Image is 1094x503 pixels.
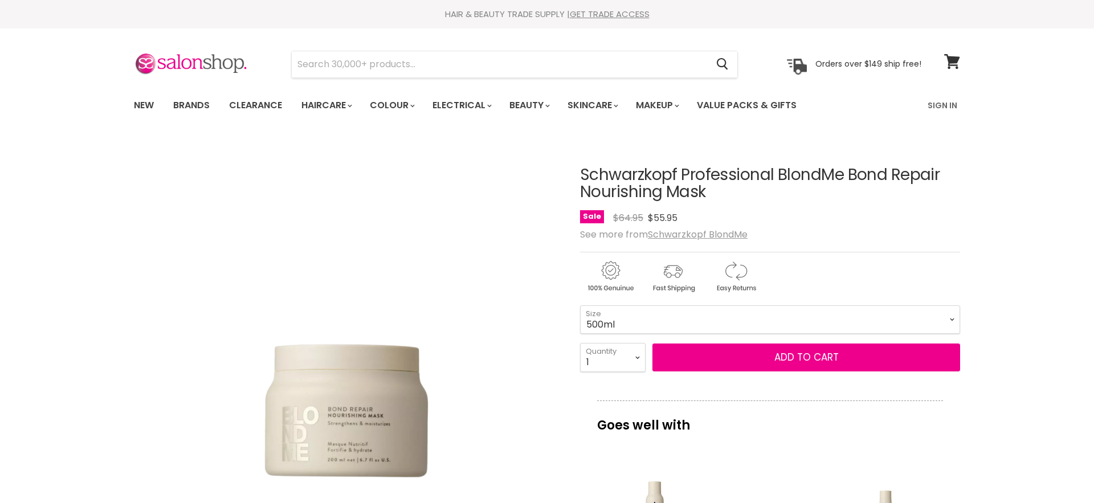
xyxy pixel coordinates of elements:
a: Value Packs & Gifts [688,93,805,117]
form: Product [291,51,738,78]
nav: Main [120,89,974,122]
a: Electrical [424,93,499,117]
a: New [125,93,162,117]
a: Sign In [921,93,964,117]
a: Clearance [221,93,291,117]
p: Orders over $149 ship free! [815,59,921,69]
a: GET TRADE ACCESS [570,8,650,20]
iframe: Gorgias live chat messenger [1037,449,1083,492]
input: Search [292,51,707,77]
ul: Main menu [125,89,863,122]
a: Beauty [501,93,557,117]
a: Skincare [559,93,625,117]
a: Brands [165,93,218,117]
p: Goes well with [597,400,943,438]
a: Haircare [293,93,359,117]
a: Colour [361,93,422,117]
button: Search [707,51,737,77]
div: HAIR & BEAUTY TRADE SUPPLY | [120,9,974,20]
a: Makeup [627,93,686,117]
